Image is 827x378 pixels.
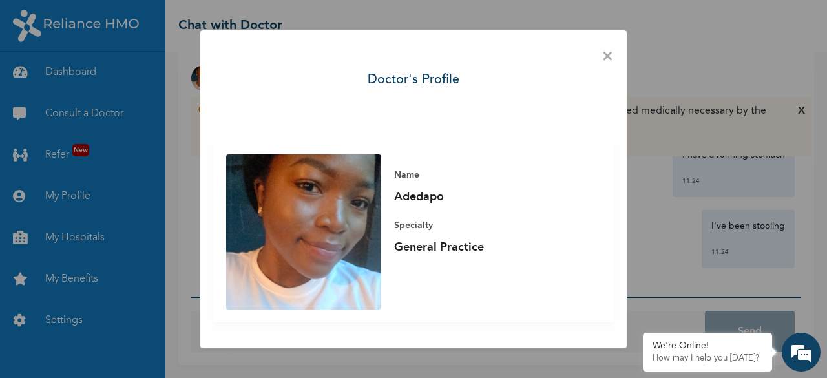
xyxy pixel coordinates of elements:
[6,268,246,313] textarea: Type your message and hit 'Enter'
[394,240,575,255] p: General Practice
[127,313,247,353] div: FAQs
[75,120,178,251] span: We're online!
[394,167,575,183] p: Name
[602,43,614,70] span: ×
[653,341,762,352] div: We're Online!
[394,189,575,205] p: Adedapo
[6,335,127,344] span: Conversation
[394,218,575,233] p: Specialty
[368,70,459,90] h3: Doctor's profile
[653,353,762,364] p: How may I help you today?
[226,154,381,310] img: Adedapo
[67,72,217,89] div: Chat with us now
[212,6,243,37] div: Minimize live chat window
[24,65,52,97] img: d_794563401_company_1708531726252_794563401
